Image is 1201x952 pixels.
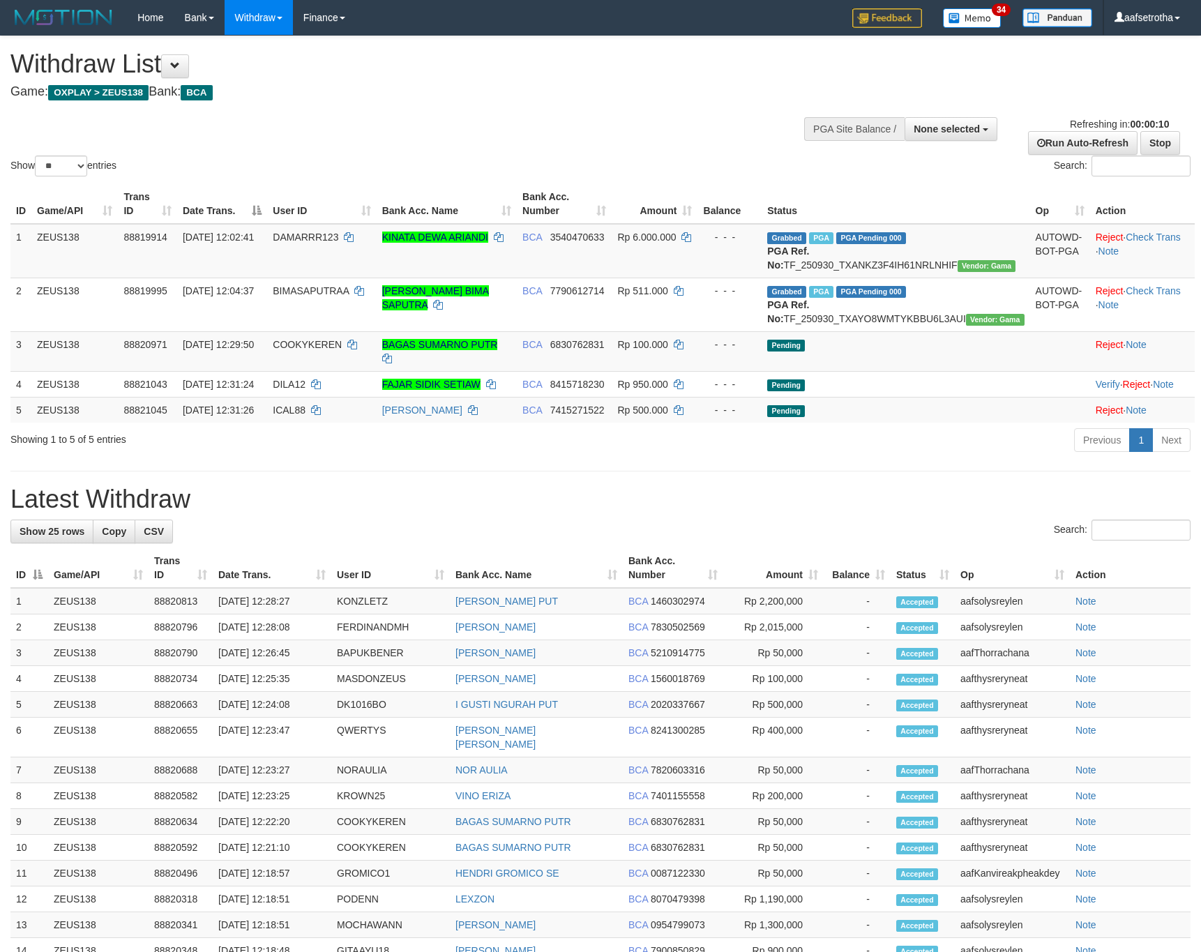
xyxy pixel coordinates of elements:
span: DAMARRR123 [273,232,338,243]
span: Copy 6830762831 to clipboard [651,842,705,853]
td: 1 [10,224,31,278]
td: ZEUS138 [48,640,149,666]
th: Balance: activate to sort column ascending [824,548,891,588]
button: None selected [905,117,997,141]
td: 88820688 [149,757,213,783]
td: Rp 100,000 [723,666,824,692]
a: Copy [93,520,135,543]
a: BAGAS SUMARNO PUTR [455,842,571,853]
td: - [824,718,891,757]
span: BCA [628,699,648,710]
span: BCA [628,764,648,776]
td: 4 [10,666,48,692]
span: Copy 6830762831 to clipboard [550,339,605,350]
a: I GUSTI NGURAH PUT [455,699,558,710]
a: Check Trans [1126,232,1181,243]
span: [DATE] 12:31:26 [183,405,254,416]
span: BCA [628,596,648,607]
th: Date Trans.: activate to sort column descending [177,184,267,224]
a: Show 25 rows [10,520,93,543]
a: Note [1075,764,1096,776]
th: User ID: activate to sort column ascending [331,548,450,588]
label: Search: [1054,156,1191,176]
span: BCA [522,405,542,416]
td: ZEUS138 [31,331,118,371]
td: aafsolysreylen [955,886,1070,912]
td: Rp 2,200,000 [723,588,824,614]
span: Copy 3540470633 to clipboard [550,232,605,243]
a: Note [1075,699,1096,710]
a: [PERSON_NAME] BIMA SAPUTRA [382,285,489,310]
a: BAGAS SUMARNO PUTR [455,816,571,827]
img: Feedback.jpg [852,8,922,28]
span: [DATE] 12:02:41 [183,232,254,243]
span: Rp 6.000.000 [617,232,676,243]
span: BCA [628,868,648,879]
span: Copy 7415271522 to clipboard [550,405,605,416]
td: Rp 2,015,000 [723,614,824,640]
span: Pending [767,405,805,417]
span: Accepted [896,648,938,660]
td: aafthysreryneat [955,809,1070,835]
span: 88819995 [123,285,167,296]
span: None selected [914,123,980,135]
h1: Withdraw List [10,50,787,78]
a: [PERSON_NAME] [382,405,462,416]
th: Game/API: activate to sort column ascending [48,548,149,588]
td: QWERTYS [331,718,450,757]
td: Rp 50,000 [723,640,824,666]
td: TF_250930_TXANKZ3F4IH61NRLNHIF [762,224,1029,278]
span: BCA [522,379,542,390]
th: ID: activate to sort column descending [10,548,48,588]
span: 88821043 [123,379,167,390]
th: ID [10,184,31,224]
span: Rp 511.000 [617,285,667,296]
img: panduan.png [1022,8,1092,27]
a: [PERSON_NAME] [455,919,536,930]
td: 88820796 [149,614,213,640]
strong: 00:00:10 [1130,119,1169,130]
span: Accepted [896,843,938,854]
a: Note [1075,816,1096,827]
td: 7 [10,757,48,783]
a: [PERSON_NAME] PUT [455,596,558,607]
span: Pending [767,379,805,391]
span: BCA [522,232,542,243]
input: Search: [1092,520,1191,541]
b: PGA Ref. No: [767,245,809,271]
td: [DATE] 12:28:08 [213,614,331,640]
td: aafthysreryneat [955,718,1070,757]
span: 88821045 [123,405,167,416]
a: KINATA DEWA ARIANDI [382,232,488,243]
td: Rp 50,000 [723,809,824,835]
a: FAJAR SIDIK SETIAW [382,379,481,390]
td: Rp 1,190,000 [723,886,824,912]
span: [DATE] 12:31:24 [183,379,254,390]
td: ZEUS138 [48,718,149,757]
td: aafthysreryneat [955,666,1070,692]
a: Reject [1096,285,1124,296]
th: Op: activate to sort column ascending [955,548,1070,588]
span: Accepted [896,674,938,686]
td: - [824,757,891,783]
a: HENDRI GROMICO SE [455,868,559,879]
td: - [824,640,891,666]
td: 3 [10,331,31,371]
span: Copy [102,526,126,537]
td: COOKYKEREN [331,809,450,835]
td: · [1090,331,1195,371]
td: Rp 50,000 [723,835,824,861]
td: [DATE] 12:26:45 [213,640,331,666]
td: 1 [10,588,48,614]
td: ZEUS138 [48,809,149,835]
td: 10 [10,835,48,861]
td: - [824,783,891,809]
td: Rp 400,000 [723,718,824,757]
td: 88820813 [149,588,213,614]
span: Vendor URL: https://trx31.1velocity.biz [966,314,1025,326]
td: 88820634 [149,809,213,835]
td: aafThorrachana [955,640,1070,666]
span: BCA [181,85,212,100]
span: Accepted [896,765,938,777]
th: Action [1090,184,1195,224]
